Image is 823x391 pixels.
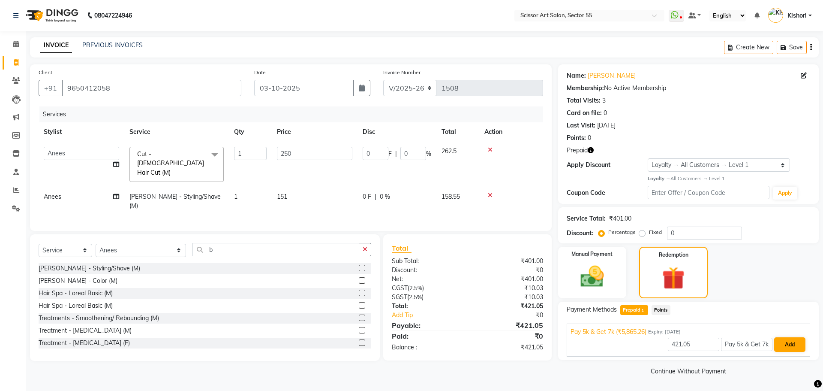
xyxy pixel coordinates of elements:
[192,243,359,256] input: Search or Scan
[648,175,810,182] div: All Customers → Level 1
[721,338,772,351] input: note
[39,122,124,142] th: Stylist
[588,133,591,142] div: 0
[467,343,549,352] div: ₹421.05
[602,96,606,105] div: 3
[385,331,467,341] div: Paid:
[39,301,113,310] div: Hair Spa - Loreal Basic (M)
[648,328,681,336] span: Expiry: [DATE]
[467,275,549,284] div: ₹401.00
[385,275,467,284] div: Net:
[467,320,549,330] div: ₹421.05
[567,214,606,223] div: Service Total:
[385,311,481,320] a: Add Tip
[567,71,586,80] div: Name:
[571,327,646,336] span: Pay 5k & Get 7k (₹5,865.26)
[388,149,392,158] span: F
[277,193,287,200] span: 151
[655,264,692,292] img: _gift.svg
[597,121,616,130] div: [DATE]
[567,161,648,170] div: Apply Discount
[442,147,457,155] span: 262.5
[395,149,397,158] span: |
[659,251,688,259] label: Redemption
[442,193,460,200] span: 158.55
[39,276,117,285] div: [PERSON_NAME] - Color (M)
[467,266,549,275] div: ₹0
[385,293,467,302] div: ( )
[604,109,607,118] div: 0
[39,106,550,122] div: Services
[560,367,817,376] a: Continue Without Payment
[272,122,357,142] th: Price
[620,305,648,315] span: Prepaid
[124,122,229,142] th: Service
[567,146,588,155] span: Prepaid
[254,69,266,76] label: Date
[357,122,436,142] th: Disc
[724,41,773,54] button: Create New
[409,294,422,300] span: 2.5%
[640,308,645,313] span: 1
[385,302,467,311] div: Total:
[392,293,407,301] span: SGST
[385,320,467,330] div: Payable:
[588,71,636,80] a: [PERSON_NAME]
[773,187,797,200] button: Apply
[567,96,601,105] div: Total Visits:
[774,337,805,352] button: Add
[39,339,130,348] div: Treatment - [MEDICAL_DATA] (F)
[171,169,174,176] a: x
[777,41,807,54] button: Save
[609,214,631,223] div: ₹401.00
[481,311,549,320] div: ₹0
[426,149,431,158] span: %
[436,122,479,142] th: Total
[385,343,467,352] div: Balance :
[668,338,719,351] input: Amount
[467,293,549,302] div: ₹10.03
[44,193,61,200] span: Anees
[39,264,140,273] div: [PERSON_NAME] - Styling/Shave (M)
[39,69,52,76] label: Client
[409,285,422,291] span: 2.5%
[363,192,371,201] span: 0 F
[467,302,549,311] div: ₹421.05
[385,266,467,275] div: Discount:
[787,11,807,20] span: Kishori
[567,305,617,314] span: Payment Methods
[22,3,81,27] img: logo
[479,122,543,142] th: Action
[649,228,662,236] label: Fixed
[39,314,159,323] div: Treatments - Smoothening/ Rebounding (M)
[648,186,769,199] input: Enter Offer / Coupon Code
[385,284,467,293] div: ( )
[567,188,648,197] div: Coupon Code
[82,41,143,49] a: PREVIOUS INVOICES
[571,250,613,258] label: Manual Payment
[392,284,408,292] span: CGST
[648,176,670,182] strong: Loyalty →
[39,289,113,298] div: Hair Spa - Loreal Basic (M)
[652,305,670,315] span: Points
[234,193,237,200] span: 1
[567,109,602,118] div: Card on file:
[137,150,204,176] span: Cut - [DEMOGRAPHIC_DATA] Hair Cut (M)
[567,121,595,130] div: Last Visit:
[62,80,241,96] input: Search by Name/Mobile/Email/Code
[467,331,549,341] div: ₹0
[375,192,376,201] span: |
[129,193,221,209] span: [PERSON_NAME] - Styling/Shave (M)
[229,122,272,142] th: Qty
[383,69,421,76] label: Invoice Number
[94,3,132,27] b: 08047224946
[567,229,593,238] div: Discount:
[40,38,72,53] a: INVOICE
[392,244,411,253] span: Total
[467,257,549,266] div: ₹401.00
[39,80,63,96] button: +91
[385,257,467,266] div: Sub Total:
[467,284,549,293] div: ₹10.03
[573,263,612,291] img: _cash.svg
[608,228,636,236] label: Percentage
